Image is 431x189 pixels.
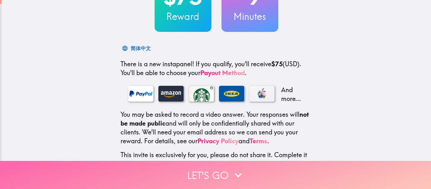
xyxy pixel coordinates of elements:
p: If you qualify, you'll receive (USD) . You'll be able to choose your . [121,60,312,77]
p: You may be asked to record a video answer. Your responses will and will only be confidentially sh... [121,110,312,145]
b: not be made public [121,110,309,127]
p: And more... [280,86,305,103]
h3: Minutes [221,10,278,23]
b: $75 [271,60,283,68]
a: Payout Method [200,69,245,77]
p: This invite is exclusively for you, please do not share it. Complete it soon because spots are li... [121,151,312,168]
div: 简体中文 [131,44,151,53]
h3: Reward [155,10,211,23]
button: 简体中文 [121,42,153,55]
span: There is a new instapanel! [121,60,194,68]
a: Terms [250,137,267,145]
a: Privacy Policy [198,137,239,145]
